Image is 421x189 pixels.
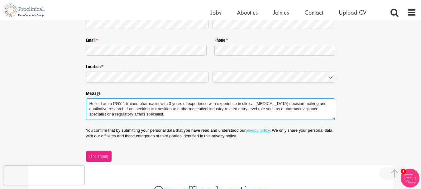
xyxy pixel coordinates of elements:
a: privacy policy [246,128,270,133]
a: Jobs [211,8,221,17]
label: Phone [214,35,335,43]
iframe: reCAPTCHA [4,166,84,185]
input: State / Province / Region [86,72,209,83]
button: Send enquiry [86,151,112,162]
a: Join us [273,8,289,17]
label: Message [86,88,335,97]
span: 1 [401,169,406,174]
input: Last [213,18,335,29]
img: Chatbot [401,169,419,187]
a: Contact [304,8,323,17]
legend: Location [86,62,335,70]
input: Country [213,72,335,83]
input: First [86,18,209,29]
a: Upload CV [339,8,366,17]
label: Email [86,35,207,43]
a: About us [237,8,258,17]
span: Send enquiry [89,153,109,160]
p: You confirm that by submitting your personal data that you have read and understood our . We only... [86,128,335,139]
